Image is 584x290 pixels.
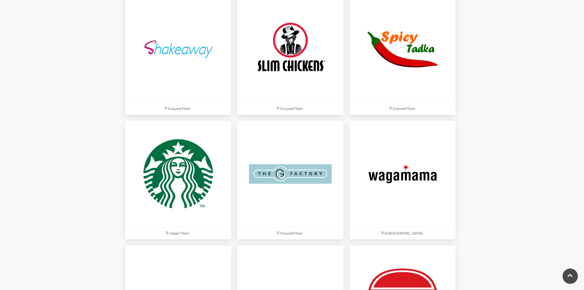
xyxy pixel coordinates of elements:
a: Starbucks at Festival Place, Basingstoke Upper Floor [122,118,234,242]
a: [GEOGRAPHIC_DATA] [346,118,459,242]
p: Ground Floor [125,103,231,115]
p: Upper Floor [125,227,231,239]
img: Starbucks at Festival Place, Basingstoke [125,121,231,227]
p: Ground Floor [237,103,343,115]
p: Ground Floor [237,227,343,239]
p: Ground Floor [349,103,456,115]
p: [GEOGRAPHIC_DATA] [349,227,456,239]
a: Ground Floor [234,118,346,242]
